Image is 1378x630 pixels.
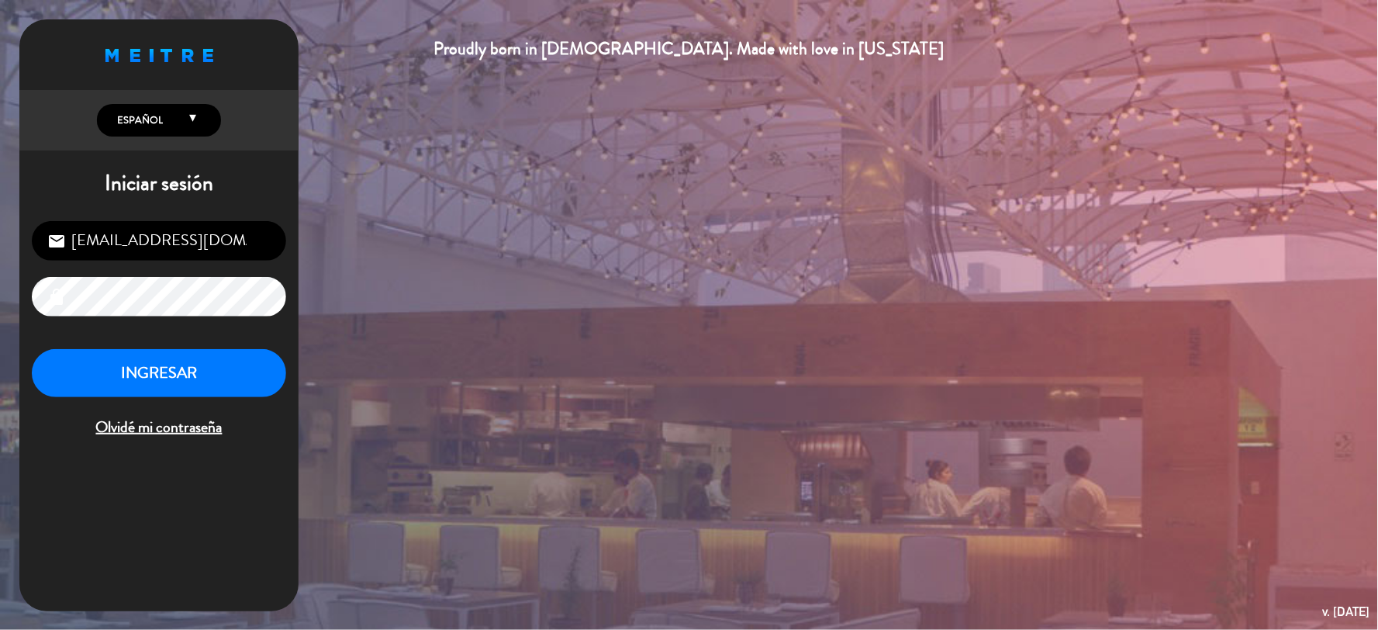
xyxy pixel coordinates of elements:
i: lock [47,288,66,306]
h1: Iniciar sesión [19,171,299,197]
div: v. [DATE] [1323,601,1370,622]
span: Español [113,112,163,128]
button: INGRESAR [32,349,286,398]
input: Correo Electrónico [32,221,286,261]
span: Olvidé mi contraseña [32,415,286,441]
i: email [47,232,66,251]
